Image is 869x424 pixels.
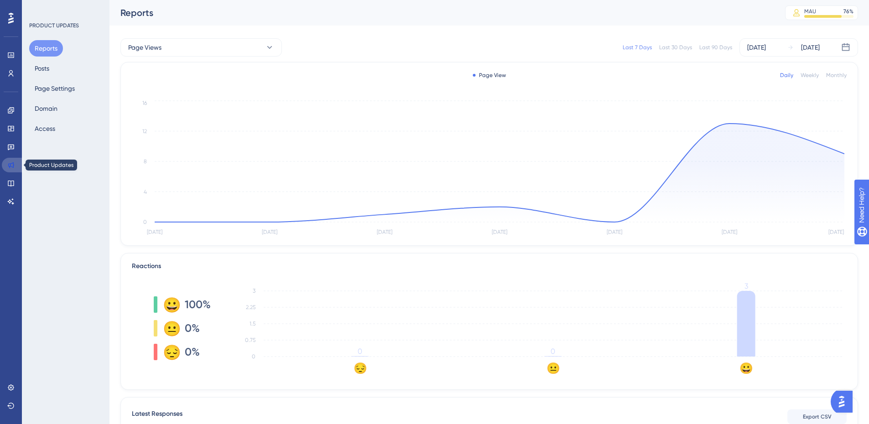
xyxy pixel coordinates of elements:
span: Page Views [128,42,161,53]
div: Reactions [132,261,847,272]
iframe: UserGuiding AI Assistant Launcher [831,388,858,415]
button: Access [29,120,61,137]
tspan: 12 [142,128,147,134]
span: 0% [185,321,200,336]
div: Monthly [826,72,847,79]
tspan: 1.5 [250,321,255,327]
button: Domain [29,100,63,117]
tspan: 0 [143,219,147,225]
span: Need Help? [21,2,57,13]
tspan: [DATE] [147,229,162,235]
button: Posts [29,60,55,77]
button: Export CSV [787,409,847,424]
tspan: 4 [144,189,147,195]
tspan: 3 [253,288,255,294]
tspan: 0 [252,353,255,360]
div: Last 7 Days [623,44,652,51]
text: 😀 [739,362,753,375]
tspan: [DATE] [492,229,507,235]
tspan: [DATE] [722,229,737,235]
div: Page View [473,72,506,79]
div: Last 30 Days [659,44,692,51]
tspan: 0.75 [245,337,255,343]
div: MAU [804,8,816,15]
div: 😔 [163,345,177,359]
span: 100% [185,297,211,312]
div: 😐 [163,321,177,336]
tspan: [DATE] [262,229,277,235]
tspan: 8 [144,158,147,165]
tspan: [DATE] [607,229,622,235]
span: Export CSV [803,413,832,420]
tspan: 3 [744,282,748,290]
tspan: [DATE] [828,229,844,235]
tspan: 0 [551,347,555,356]
tspan: [DATE] [377,229,392,235]
text: 😐 [546,362,560,375]
tspan: 0 [358,347,362,356]
div: Reports [120,6,762,19]
div: 76 % [843,8,853,15]
div: PRODUCT UPDATES [29,22,79,29]
div: Weekly [801,72,819,79]
div: Last 90 Days [699,44,732,51]
button: Reports [29,40,63,57]
div: Daily [780,72,793,79]
button: Page Views [120,38,282,57]
div: 😀 [163,297,177,312]
div: [DATE] [747,42,766,53]
tspan: 16 [142,100,147,106]
button: Page Settings [29,80,80,97]
div: [DATE] [801,42,820,53]
tspan: 2.25 [246,304,255,310]
text: 😔 [354,362,367,375]
span: 0% [185,345,200,359]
